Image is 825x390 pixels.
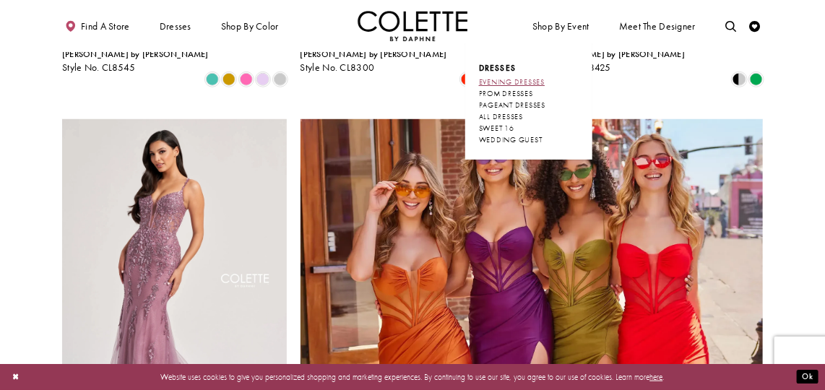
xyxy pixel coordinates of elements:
[79,370,746,384] p: Website uses cookies to give you personalized shopping and marketing experiences. By continuing t...
[160,21,191,32] span: Dresses
[479,77,579,88] a: EVENING DRESSES
[479,63,579,74] span: Dresses
[530,11,592,41] span: Shop By Event
[62,61,136,74] span: Style No. CL8545
[62,11,132,41] a: Find a store
[479,100,579,111] a: PAGEANT DRESSES
[538,50,685,73] div: Colette by Daphne Style No. CL8425
[479,89,533,98] span: PROM DRESSES
[62,48,209,60] span: [PERSON_NAME] by [PERSON_NAME]
[62,50,209,73] div: Colette by Daphne Style No. CL8545
[206,73,219,86] i: Aqua
[797,370,818,384] button: Submit Dialog
[223,73,236,86] i: Gold
[479,111,579,123] a: ALL DRESSES
[479,112,523,121] span: ALL DRESSES
[256,73,269,86] i: Lilac
[218,11,281,41] span: Shop by color
[301,61,375,74] span: Style No. CL8300
[750,73,763,86] i: Emerald
[7,368,25,387] button: Close Dialog
[81,21,130,32] span: Find a store
[221,21,279,32] span: Shop by color
[479,134,579,146] a: WEDDING GUEST
[479,123,579,134] a: SWEET 16
[301,50,447,73] div: Colette by Daphne Style No. CL8300
[461,73,474,86] i: Scarlet
[358,11,467,41] img: Colette by Daphne
[274,73,287,86] i: Silver
[240,73,253,86] i: Pink
[619,21,696,32] span: Meet the designer
[479,88,579,100] a: PROM DRESSES
[479,63,517,73] span: Dresses
[479,135,543,144] span: WEDDING GUEST
[616,11,699,41] a: Meet the designer
[479,123,514,133] span: SWEET 16
[301,48,447,60] span: [PERSON_NAME] by [PERSON_NAME]
[733,73,746,86] i: Black/Silver
[650,372,663,382] a: here
[479,77,545,87] span: EVENING DRESSES
[532,21,589,32] span: Shop By Event
[479,100,545,110] span: PAGEANT DRESSES
[358,11,467,41] a: Visit Home Page
[157,11,194,41] span: Dresses
[538,48,685,60] span: [PERSON_NAME] by [PERSON_NAME]
[746,11,763,41] a: Check Wishlist
[722,11,739,41] a: Toggle search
